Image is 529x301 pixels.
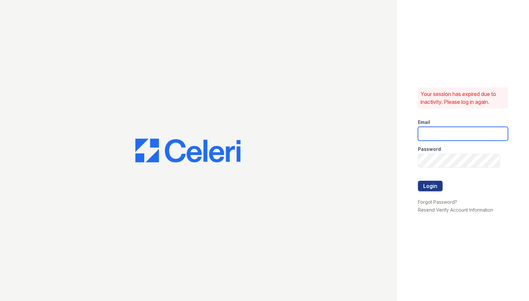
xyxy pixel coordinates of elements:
[418,207,493,213] a: Resend Verify Account Information
[421,90,506,106] p: Your session has expired due to inactivity. Please log in again.
[135,139,241,162] img: CE_Logo_Blue-a8612792a0a2168367f1c8372b55b34899dd931a85d93a1a3d3e32e68fde9ad4.png
[418,199,457,205] a: Forgot Password?
[418,119,430,126] label: Email
[418,181,443,191] button: Login
[418,146,441,152] label: Password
